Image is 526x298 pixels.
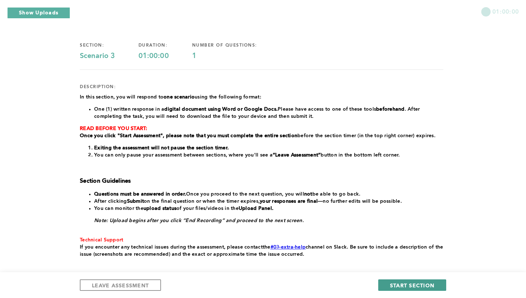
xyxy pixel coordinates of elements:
div: number of questions: [192,43,281,48]
strong: Upload Panel. [239,206,273,211]
li: Once you proceed to the next question, you will be able to go back. [94,191,443,198]
span: If you encounter any technical issues during the assessment, please contact [80,245,263,250]
span: LEAVE ASSESSMENT [92,282,149,289]
strong: digital document using Word or Google Docs. [164,107,278,112]
em: Note: Upload begins after you click “End Recording” and proceed to the next screen. [94,218,304,223]
div: duration: [138,43,192,48]
a: #03-extra-help [271,245,306,250]
button: Show Uploads [7,7,70,19]
li: One (1) written response in a Please have access to one of these tools . After completing the tas... [94,106,443,120]
strong: beforehand [376,107,405,112]
strong: “Leave Assessment” [273,153,321,158]
div: 1 [192,52,281,61]
li: You can monitor the of your files/videos in the [94,205,443,212]
button: START SECTION [378,279,446,291]
div: description: [80,84,116,90]
strong: Questions must be answered in order. [94,192,186,197]
span: START SECTION [390,282,434,289]
strong: your responses are final [260,199,318,204]
strong: Exiting the assessment will not pause the section timer. [94,145,229,150]
p: before the section timer (in the top right corner) expires. [80,132,443,139]
button: LEAVE ASSESSMENT [80,279,161,291]
li: After clicking on the final question or when the timer expires, —no further edits will be possible. [94,198,443,205]
div: 01:00:00 [138,52,192,61]
p: the channel on Slack [80,244,443,258]
strong: not [304,192,312,197]
span: using the following format: [195,95,261,100]
strong: Submit [127,199,144,204]
span: 01:00:00 [492,7,519,15]
li: You can only pause your assessment between sections, where you'll see a button in the bottom left... [94,152,443,159]
span: In this section, you will respond to [80,95,164,100]
strong: one scenario [164,95,195,100]
h3: Section Guidelines [80,178,443,185]
div: Scenario 3 [80,52,138,61]
span: Technical Support [80,237,123,242]
strong: upload status [143,206,176,211]
strong: READ BEFORE YOU START: [80,126,147,131]
div: section: [80,43,138,48]
strong: Once you click "Start Assessment", please note that you must complete the entire section [80,133,297,138]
